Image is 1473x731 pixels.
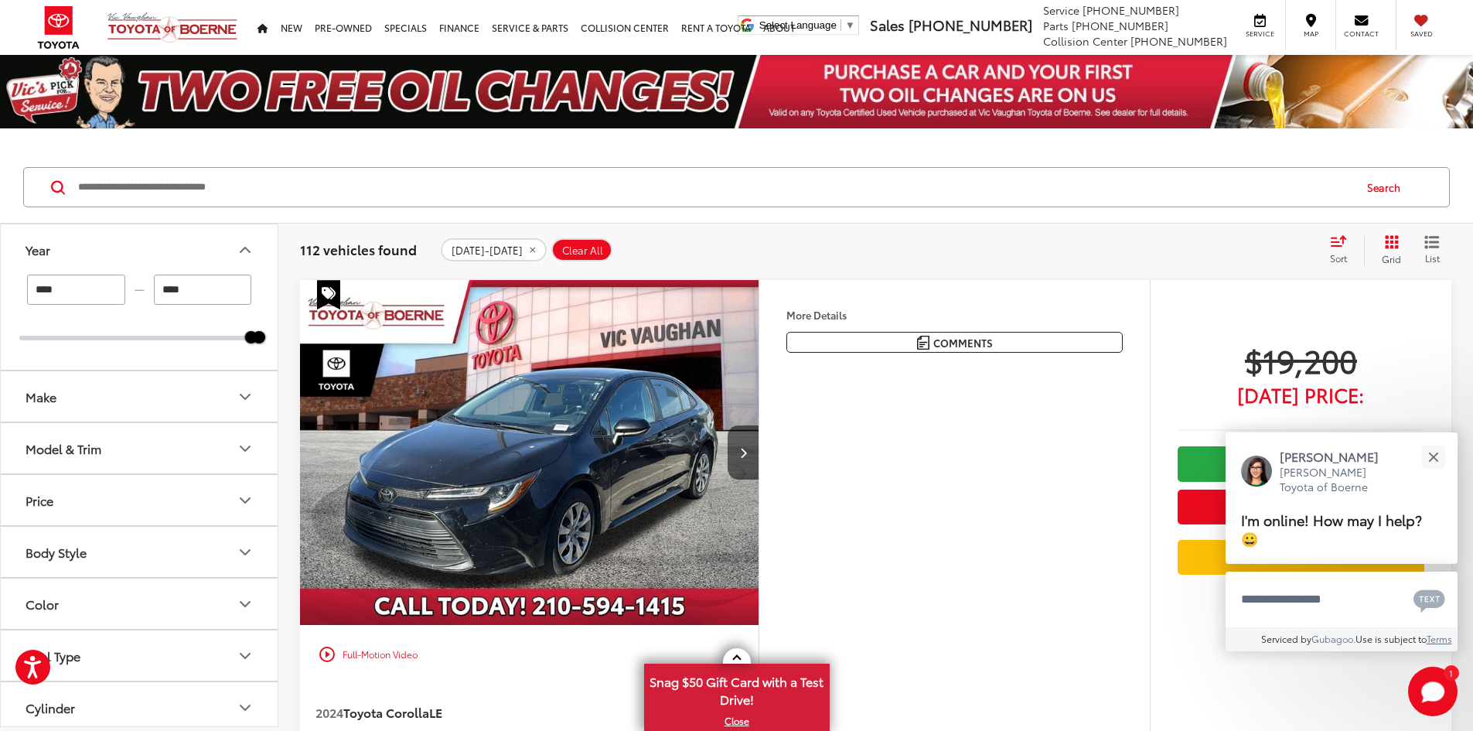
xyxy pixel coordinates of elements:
[1322,234,1364,265] button: Select sort value
[26,700,75,715] div: Cylinder
[452,244,523,257] span: [DATE]-[DATE]
[1226,572,1458,627] textarea: Type your message
[1043,18,1069,33] span: Parts
[154,275,252,305] input: maximum
[1280,465,1394,495] p: [PERSON_NAME] Toyota of Boerne
[26,242,50,257] div: Year
[845,19,855,31] span: ▼
[1241,509,1422,548] span: I'm online! How may I help? 😀
[1043,33,1127,49] span: Collision Center
[1261,632,1311,645] span: Serviced by
[317,280,340,309] span: Special
[1413,234,1451,265] button: List View
[315,704,690,721] a: 2024Toyota CorollaLE
[299,280,760,626] img: 2024 Toyota Corolla LE
[1178,446,1424,481] a: Check Availability
[646,665,828,712] span: Snag $50 Gift Card with a Test Drive!
[1382,252,1401,265] span: Grid
[1130,33,1227,49] span: [PHONE_NUMBER]
[236,491,254,510] div: Price
[26,441,101,456] div: Model & Trim
[1178,490,1424,524] button: Get Price Now
[728,425,759,480] button: Next image
[1408,667,1458,716] svg: Start Chat
[107,12,238,43] img: Vic Vaughan Toyota of Boerne
[1043,2,1079,18] span: Service
[1404,29,1438,39] span: Saved
[1,527,279,577] button: Body StyleBody Style
[26,493,53,507] div: Price
[441,238,547,261] button: remove 2024-2025
[1364,234,1413,265] button: Grid View
[236,241,254,259] div: Year
[77,169,1352,206] input: Search by Make, Model, or Keyword
[1280,448,1394,465] p: [PERSON_NAME]
[759,19,855,31] a: Select Language​
[786,332,1123,353] button: Comments
[236,699,254,717] div: Cylinder
[130,283,149,296] span: —
[26,389,56,404] div: Make
[840,19,841,31] span: ​
[1449,669,1453,676] span: 1
[299,280,760,625] a: 2024 Toyota Corolla LE2024 Toyota Corolla LE2024 Toyota Corolla LE2024 Toyota Corolla LE
[236,647,254,665] div: Fuel Type
[1178,340,1424,379] span: $19,200
[1,224,279,275] button: YearYear
[1413,588,1445,613] svg: Text
[1294,29,1328,39] span: Map
[1178,540,1424,575] a: Value Your Trade
[1072,18,1168,33] span: [PHONE_NUMBER]
[870,15,905,35] span: Sales
[236,388,254,406] div: Make
[299,280,760,625] div: 2024 Toyota Corolla LE 0
[909,15,1032,35] span: [PHONE_NUMBER]
[1417,440,1450,473] button: Close
[429,703,442,721] span: LE
[315,703,343,721] span: 2024
[26,596,59,611] div: Color
[1427,632,1452,645] a: Terms
[1083,2,1179,18] span: [PHONE_NUMBER]
[236,595,254,613] div: Color
[1,630,279,681] button: Fuel TypeFuel Type
[562,244,603,257] span: Clear All
[1409,582,1450,617] button: Chat with SMS
[1243,29,1277,39] span: Service
[1330,251,1347,265] span: Sort
[1311,632,1355,645] a: Gubagoo.
[786,309,1123,320] h4: More Details
[933,336,993,350] span: Comments
[1,371,279,422] button: MakeMake
[1,423,279,473] button: Model & TrimModel & Trim
[1,475,279,525] button: PricePrice
[343,703,429,721] span: Toyota Corolla
[236,439,254,458] div: Model & Trim
[26,545,87,559] div: Body Style
[759,19,837,31] span: Select Language
[26,648,80,663] div: Fuel Type
[1,579,279,629] button: ColorColor
[1178,387,1424,402] span: [DATE] Price:
[1344,29,1379,39] span: Contact
[1408,667,1458,716] button: Toggle Chat Window
[300,240,417,258] span: 112 vehicles found
[1424,251,1440,265] span: List
[551,238,612,261] button: Clear All
[236,543,254,562] div: Body Style
[1352,168,1423,207] button: Search
[1355,632,1427,645] span: Use is subject to
[917,336,929,349] img: Comments
[27,275,125,305] input: minimum
[1226,432,1458,651] div: Close[PERSON_NAME][PERSON_NAME] Toyota of BoerneI'm online! How may I help? 😀Type your messageCha...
